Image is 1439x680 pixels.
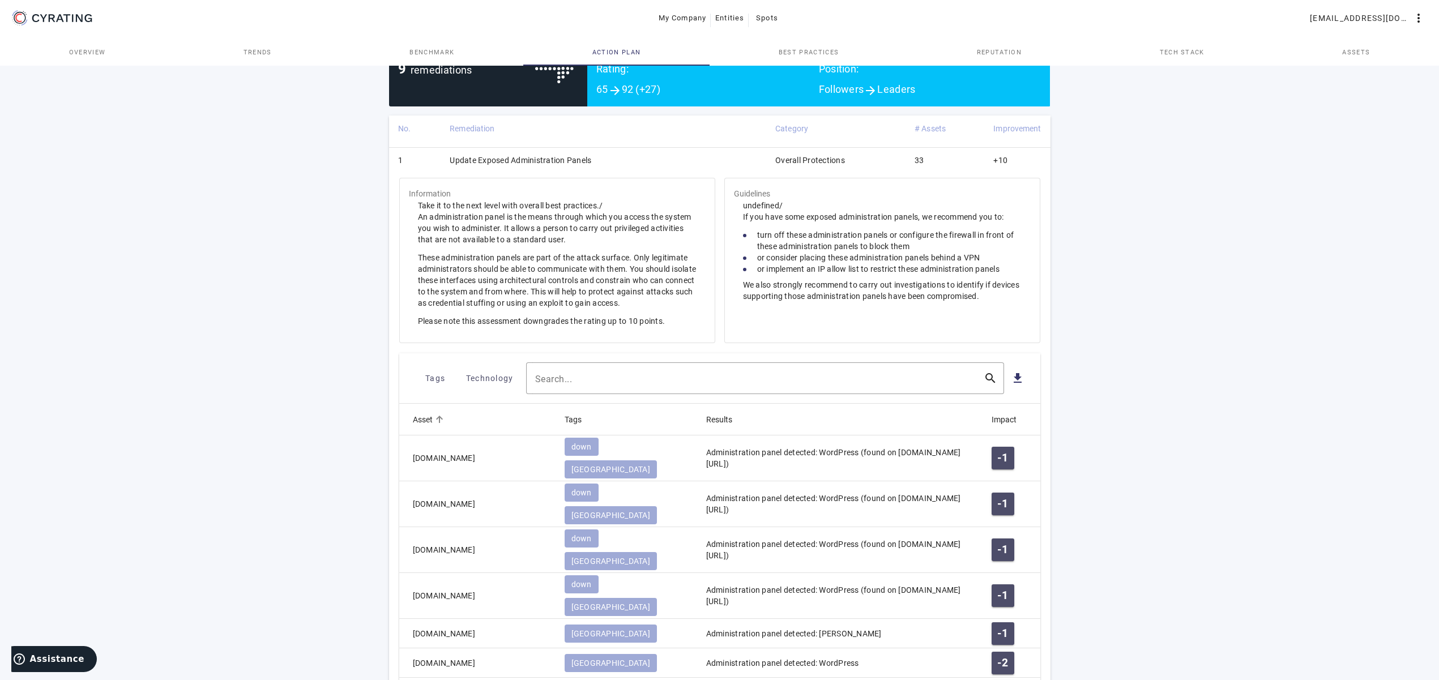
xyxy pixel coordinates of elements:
mat-cell: Administration panel detected: WordPress (found on [DOMAIN_NAME][URL]) [697,527,983,573]
g: CYRATING [32,14,92,22]
span: Best practices [779,49,839,55]
td: 33 [906,147,984,177]
mat-cell: [DOMAIN_NAME] [399,527,556,573]
mat-cell: [DOMAIN_NAME] [399,481,556,527]
span: Action Plan [592,49,641,55]
span: [GEOGRAPHIC_DATA] [571,464,650,475]
span: Trends [244,49,272,55]
mat-icon: more_vert [1412,11,1425,25]
span: Spots [756,9,778,27]
div: Position: [819,63,1041,84]
mat-chip-listbox: Tags [565,652,688,674]
p: Please note this assessment downgrades the rating up to 10 points. [418,315,697,327]
span: Take it to the next level with overall best practices./ [418,201,697,327]
span: Assets [1342,49,1370,55]
div: Asset [413,413,433,426]
mat-icon: arrow_forward [864,84,877,97]
mat-label: Search... [535,374,573,384]
span: Benchmark [409,49,454,55]
mat-cell: Administration panel detected: WordPress (found on [DOMAIN_NAME][URL]) [697,435,983,481]
mat-chip-listbox: Tags [565,435,688,481]
p: We also strongly recommend to carry out investigations to identify if devices supporting those ad... [743,279,1022,302]
td: Update Exposed Administration Panels [441,147,766,177]
mat-chip-listbox: Tags [565,481,688,527]
div: Results [706,413,742,426]
mat-cell: Administration panel detected: WordPress (found on [DOMAIN_NAME][URL]) [697,573,983,619]
th: Remediation [441,116,766,147]
span: down [571,579,592,590]
li: or implement an IP allow list to restrict these administration panels [743,263,1022,275]
div: Results [706,413,732,426]
span: -1 [997,590,1008,601]
p: An administration panel is the means through which you access the system you wish to administer. ... [418,211,697,245]
th: Category [766,116,906,147]
mat-chip-listbox: Tags [565,527,688,572]
span: [GEOGRAPHIC_DATA] [571,628,650,639]
div: Followers Leaders [819,84,1041,97]
div: Impact [992,413,1017,426]
span: -1 [997,452,1008,464]
button: My Company [654,8,711,28]
li: turn off these administration panels or configure the firewall in front of these administration p... [743,229,1022,252]
mat-cell: [DOMAIN_NAME] [399,435,556,481]
span: remediations [411,64,472,76]
span: Technology [466,369,514,387]
div: Impact [992,413,1027,426]
div: Rating: [596,63,819,84]
button: Technology [463,368,517,388]
td: 1 [389,147,441,177]
span: Overview [69,49,106,55]
button: Tags [408,368,463,388]
td: +10 [984,147,1050,177]
mat-cell: Administration panel detected: WordPress [697,648,983,678]
span: undefined/ [743,201,1022,302]
mat-icon: file_download [1011,371,1024,385]
mat-cell: Administration panel detected: [PERSON_NAME] [697,619,983,648]
iframe: Ouvre un widget dans lequel vous pouvez trouver plus d’informations [11,646,97,674]
span: [EMAIL_ADDRESS][DOMAIN_NAME] [1310,9,1412,27]
button: [EMAIL_ADDRESS][DOMAIN_NAME] [1305,8,1430,28]
span: 9 [398,61,406,77]
p: These administration panels are part of the attack surface. Only legitimate administrators should... [418,252,697,309]
span: down [571,487,592,498]
mat-icon: arrow_forward [608,84,622,97]
span: My Company [659,9,707,27]
mat-card-subtitle: Guidelines [734,187,771,200]
span: Tech Stack [1160,49,1205,55]
span: -1 [997,498,1008,510]
mat-card-subtitle: Information [409,187,451,200]
p: If you have some exposed administration panels, we recommend you to: [743,211,1022,223]
mat-cell: [DOMAIN_NAME] [399,573,556,619]
div: Asset [413,413,443,426]
mat-chip-listbox: Tags [565,622,688,645]
span: Reputation [977,49,1022,55]
button: Spots [749,8,785,28]
mat-cell: [DOMAIN_NAME] [399,648,556,678]
button: Entities [711,8,749,28]
span: [GEOGRAPHIC_DATA] [571,657,650,669]
mat-cell: [DOMAIN_NAME] [399,619,556,648]
div: Tags [565,413,592,426]
span: Tags [425,369,445,387]
span: [GEOGRAPHIC_DATA] [571,555,650,567]
span: down [571,533,592,544]
td: Overall Protections [766,147,906,177]
mat-chip-listbox: Tags [565,573,688,618]
span: [GEOGRAPHIC_DATA] [571,601,650,613]
span: down [571,441,592,452]
mat-icon: search [977,371,1004,385]
div: 65 92 (+27) [596,84,819,97]
mat-cell: Administration panel detected: WordPress (found on [DOMAIN_NAME][URL]) [697,481,983,527]
div: Tags [565,413,582,426]
th: Improvement [984,116,1050,147]
th: # Assets [906,116,984,147]
span: -1 [997,628,1008,639]
span: -2 [997,657,1008,669]
span: [GEOGRAPHIC_DATA] [571,510,650,521]
th: No. [389,116,441,147]
span: Entities [715,9,744,27]
li: or consider placing these administration panels behind a VPN [743,252,1022,263]
span: -1 [997,544,1008,555]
